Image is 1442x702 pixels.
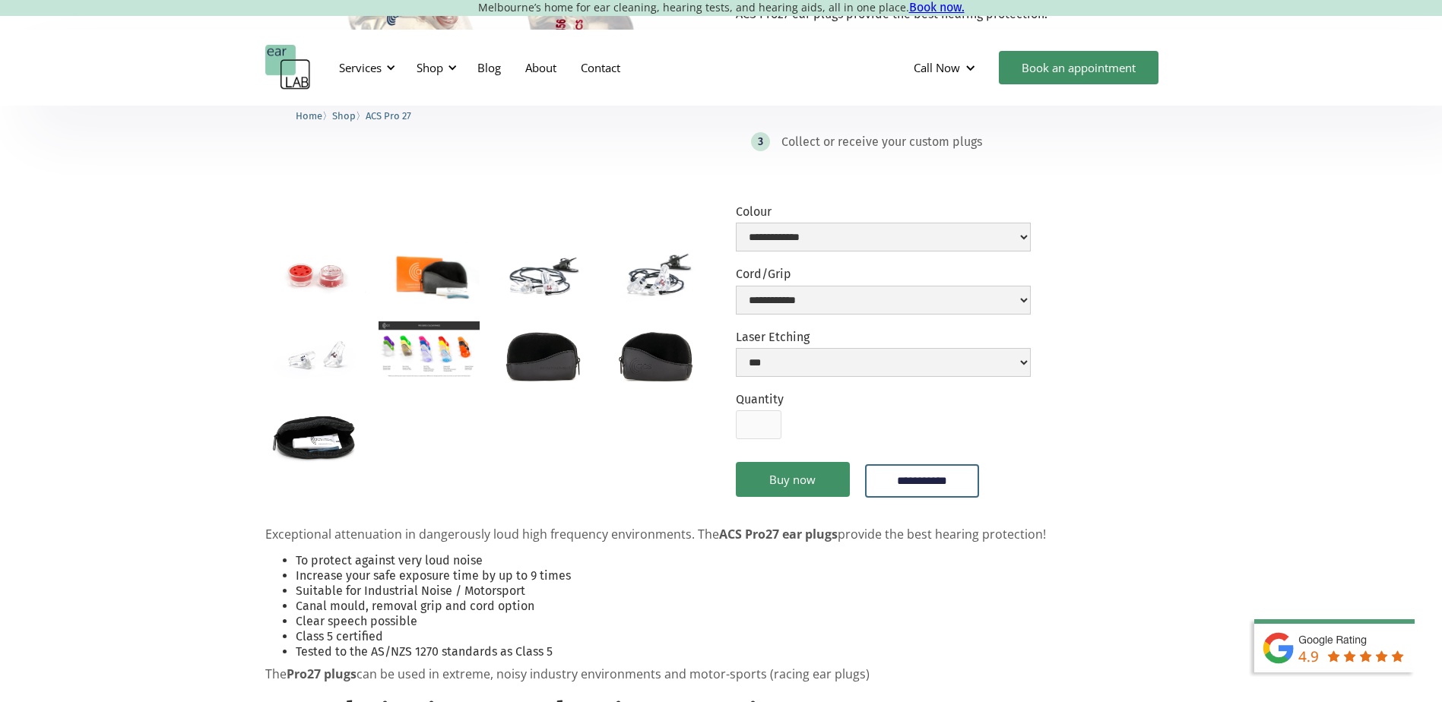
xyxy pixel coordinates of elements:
[366,110,411,122] span: ACS Pro 27
[265,321,366,388] a: open lightbox
[379,321,480,378] a: open lightbox
[296,644,1177,659] li: Tested to the AS/NZS 1270 standards as Class 5
[407,45,461,90] div: Shop
[265,45,311,90] a: home
[287,666,357,682] strong: Pro27 plugs
[332,110,356,122] span: Shop
[265,242,366,308] a: open lightbox
[999,51,1158,84] a: Book an appointment
[781,134,982,150] div: Collect or receive your custom plugs
[332,108,366,124] li: 〉
[296,614,1177,629] li: Clear speech possible
[492,321,593,388] a: open lightbox
[296,110,322,122] span: Home
[296,108,332,124] li: 〉
[265,400,366,467] a: open lightbox
[330,45,400,90] div: Services
[339,60,382,75] div: Services
[513,46,569,90] a: About
[736,330,1031,344] label: Laser Etching
[736,204,1031,219] label: Colour
[296,583,1177,599] li: Suitable for Industrial Noise / Motorsport
[569,46,632,90] a: Contact
[736,267,1031,281] label: Cord/Grip
[465,46,513,90] a: Blog
[736,392,784,406] label: Quantity
[332,108,356,122] a: Shop
[366,108,411,122] a: ACS Pro 27
[296,553,1177,568] li: To protect against very loud noise
[492,242,593,308] a: open lightbox
[265,667,1177,681] p: The can be used in extreme, noisy industry environments and motor-sports (racing ear plugs)
[265,527,1177,542] p: Exceptional attenuation in dangerously loud high frequency environments. The provide the best hea...
[296,108,322,122] a: Home
[296,629,1177,644] li: Class 5 certified
[736,462,850,497] a: Buy now
[902,45,991,90] div: Call Now
[296,568,1177,583] li: Increase your safe exposure time by up to 9 times
[914,60,960,75] div: Call Now
[758,136,763,147] div: 3
[719,526,838,542] strong: ACS Pro27 ear plugs
[605,321,706,388] a: open lightbox
[417,60,443,75] div: Shop
[605,242,706,308] a: open lightbox
[379,242,480,309] a: open lightbox
[296,599,1177,614] li: Canal mould, removal grip and cord option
